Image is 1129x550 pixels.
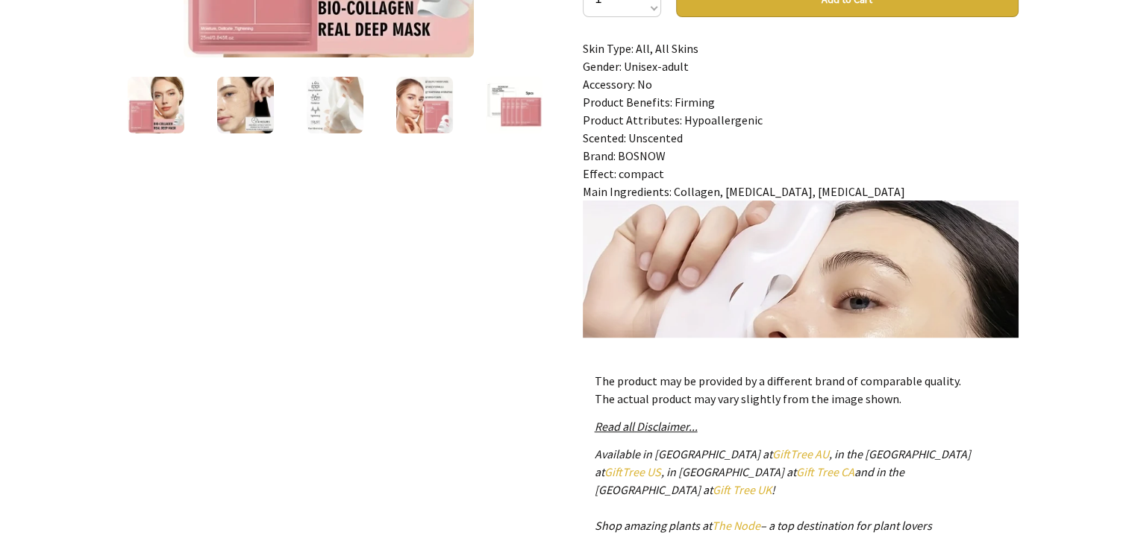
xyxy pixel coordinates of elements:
[128,77,184,133] img: 5pcs BOSNNOW Collagen White Face Masks
[604,464,661,479] a: GiftTree US
[396,77,453,133] img: 5pcs BOSNNOW Collagen White Face Masks
[712,518,760,533] a: The Node
[486,77,542,133] img: 5pcs BOSNNOW Collagen White Face Masks
[307,77,363,133] img: 5pcs BOSNNOW Collagen White Face Masks
[713,482,772,497] a: Gift Tree UK
[595,446,971,533] em: Available in [GEOGRAPHIC_DATA] at , in the [GEOGRAPHIC_DATA] at , in [GEOGRAPHIC_DATA] at and in ...
[772,446,829,461] a: GiftTree AU
[595,372,1007,408] p: The product may be provided by a different brand of comparable quality. The actual product may va...
[583,39,1019,338] div: Skin Type: All, All Skins Gender: Unisex-adult Accessory: No Product Benefits: Firming Product At...
[595,419,698,434] a: Read all Disclaimer...
[796,464,854,479] a: Gift Tree CA
[217,77,274,133] img: 5pcs BOSNNOW Collagen White Face Masks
